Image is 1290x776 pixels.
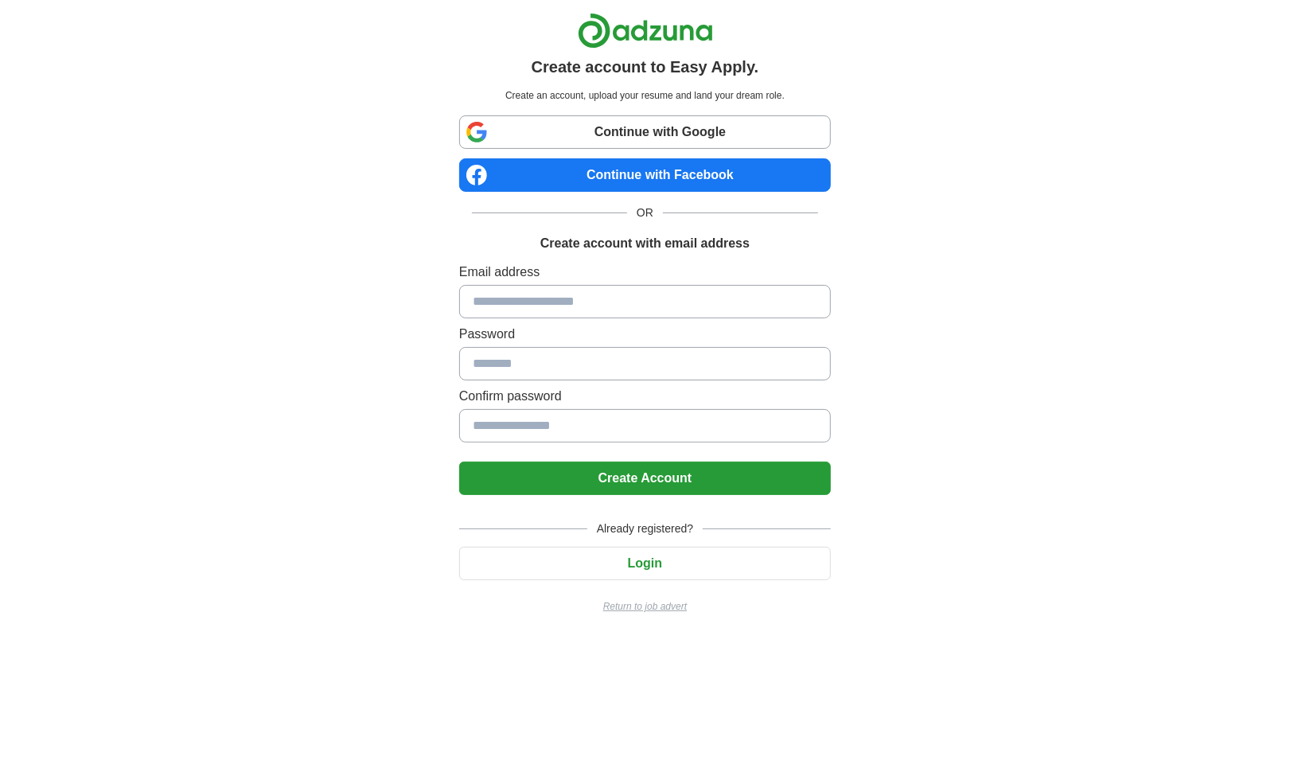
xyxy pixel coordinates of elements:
[459,387,831,406] label: Confirm password
[459,158,831,192] a: Continue with Facebook
[459,556,831,570] a: Login
[540,234,750,253] h1: Create account with email address
[459,462,831,495] button: Create Account
[627,205,663,221] span: OR
[459,599,831,614] a: Return to job advert
[587,521,703,537] span: Already registered?
[578,13,713,49] img: Adzuna logo
[459,263,831,282] label: Email address
[532,55,759,79] h1: Create account to Easy Apply.
[459,325,831,344] label: Password
[462,88,828,103] p: Create an account, upload your resume and land your dream role.
[459,547,831,580] button: Login
[459,115,831,149] a: Continue with Google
